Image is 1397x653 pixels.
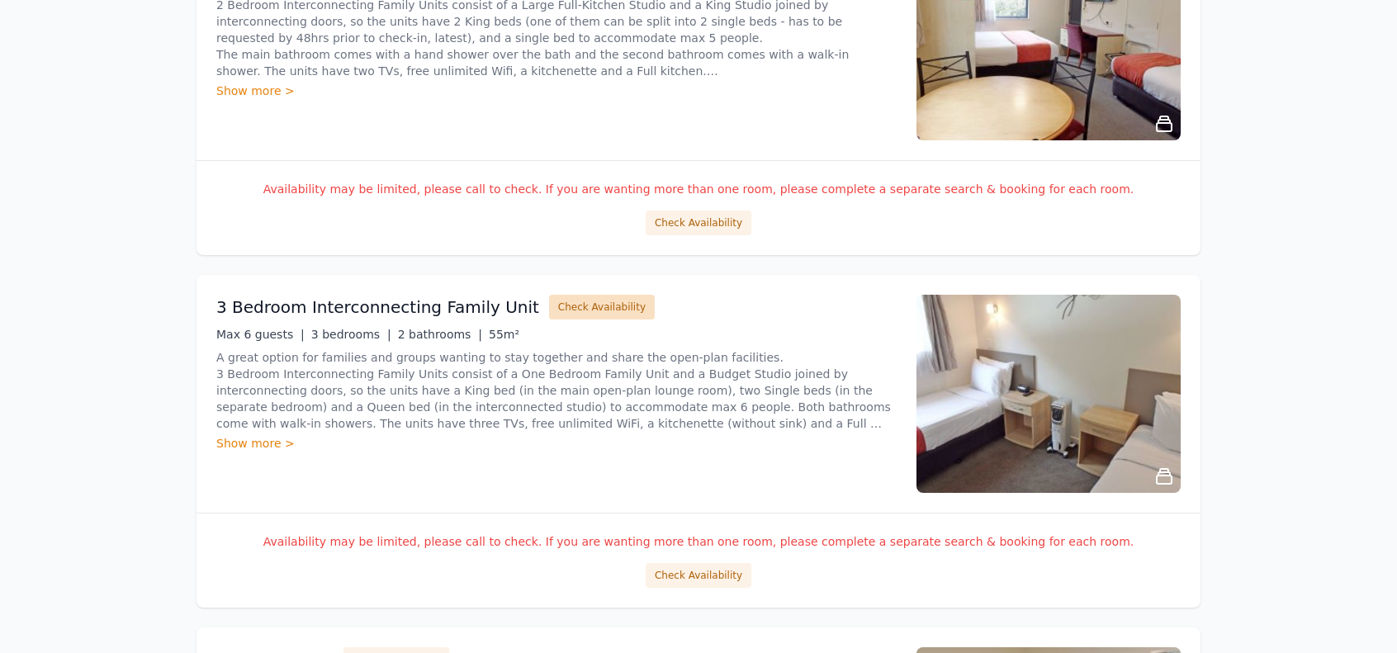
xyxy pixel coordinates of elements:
p: Availability may be limited, please call to check. If you are wanting more than one room, please ... [216,181,1181,197]
span: 55m² [489,328,519,341]
p: A great option for families and groups wanting to stay together and share the open-plan facilitie... [216,349,897,432]
div: Show more > [216,83,897,99]
span: Max 6 guests | [216,328,305,341]
button: Check Availability [646,211,751,235]
span: 2 bathrooms | [398,328,482,341]
p: Availability may be limited, please call to check. If you are wanting more than one room, please ... [216,533,1181,550]
h3: 3 Bedroom Interconnecting Family Unit [216,296,539,319]
span: 3 bedrooms | [311,328,391,341]
div: Show more > [216,435,897,452]
button: Check Availability [549,295,655,319]
button: Check Availability [646,563,751,588]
